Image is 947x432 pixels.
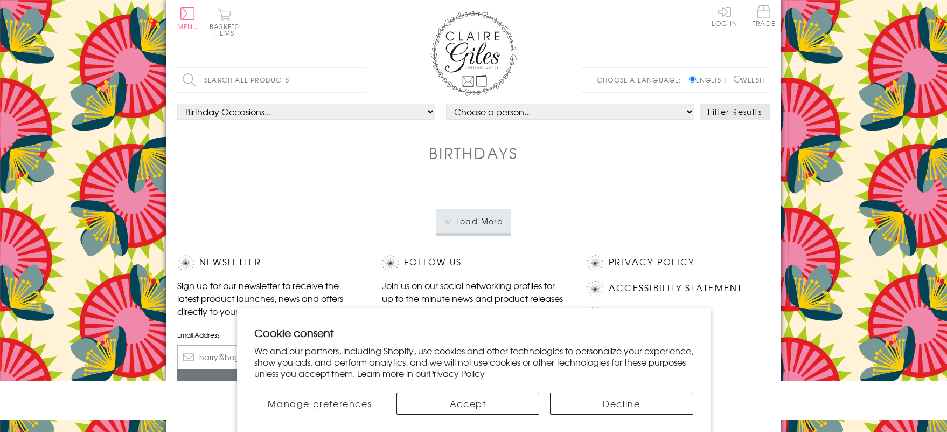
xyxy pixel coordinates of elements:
label: English [689,75,732,85]
p: Choose a language: [597,75,687,85]
input: Subscribe [177,369,360,394]
p: Sign up for our newsletter to receive the latest product launches, news and offers directly to yo... [177,279,360,318]
input: Search [355,68,366,92]
a: Trade [753,5,775,29]
a: Privacy Policy [609,255,694,270]
h2: Follow Us [382,255,565,271]
h2: Cookie consent [254,325,693,340]
label: Email Address [177,330,360,340]
p: We and our partners, including Shopify, use cookies and other technologies to personalize your ex... [254,345,693,379]
button: Filter Results [700,104,770,120]
a: Log In [712,5,737,26]
span: 0 items [214,22,239,38]
input: Search all products [177,68,366,92]
button: Decline [550,393,693,415]
button: Manage preferences [254,393,386,415]
input: harry@hogwarts.edu [177,345,360,369]
a: Accessibility Statement [609,281,743,296]
span: Trade [753,5,775,26]
button: Basket0 items [210,9,239,36]
a: Blog [609,307,637,321]
h1: Birthdays [429,142,518,164]
button: Menu [177,7,198,30]
input: English [689,76,696,83]
img: Claire Giles Greetings Cards [430,11,517,96]
span: Menu [177,22,198,31]
h2: Newsletter [177,255,360,271]
label: Welsh [734,75,764,85]
input: Welsh [734,76,741,83]
a: Privacy Policy [429,367,485,380]
p: Join us on our social networking profiles for up to the minute news and product releases the mome... [382,279,565,318]
button: Load More [436,209,511,233]
span: Manage preferences [268,397,372,410]
button: Accept [396,393,539,415]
